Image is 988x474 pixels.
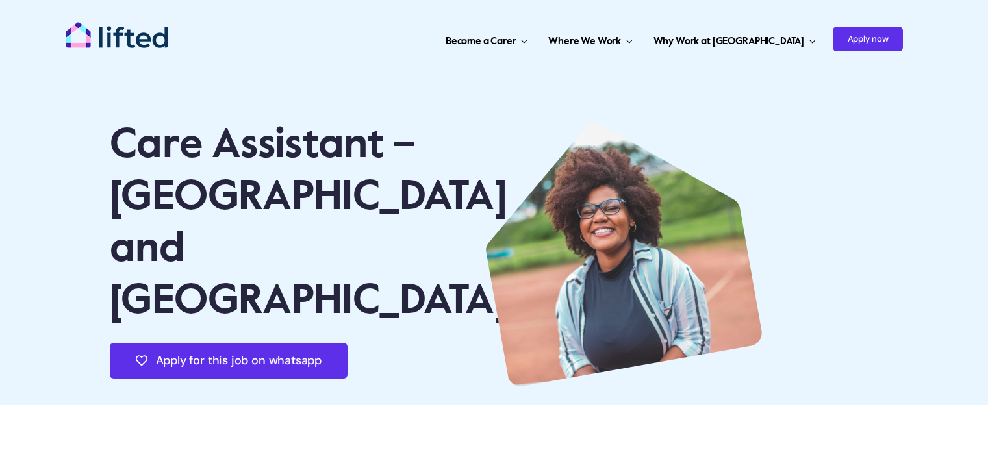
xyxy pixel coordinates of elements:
a: Apply for this job on whatsapp [110,343,348,379]
span: Become a Carer [446,31,516,52]
a: Apply now [833,19,904,58]
span: Care Assistant – [GEOGRAPHIC_DATA] and [GEOGRAPHIC_DATA] [110,125,507,322]
span: Where We Work [548,31,621,52]
a: Become a Carer [442,19,531,58]
span: Why Work at [GEOGRAPHIC_DATA] [653,31,805,52]
span: Apply now [833,27,904,51]
a: Why Work at [GEOGRAPHIC_DATA] [650,19,820,58]
a: Where We Work [544,19,636,58]
nav: Carer Jobs Menu [269,19,903,58]
a: lifted-logo [65,21,169,34]
img: Carer Img [466,97,764,392]
span: Apply for this job on whatsapp [156,354,322,368]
